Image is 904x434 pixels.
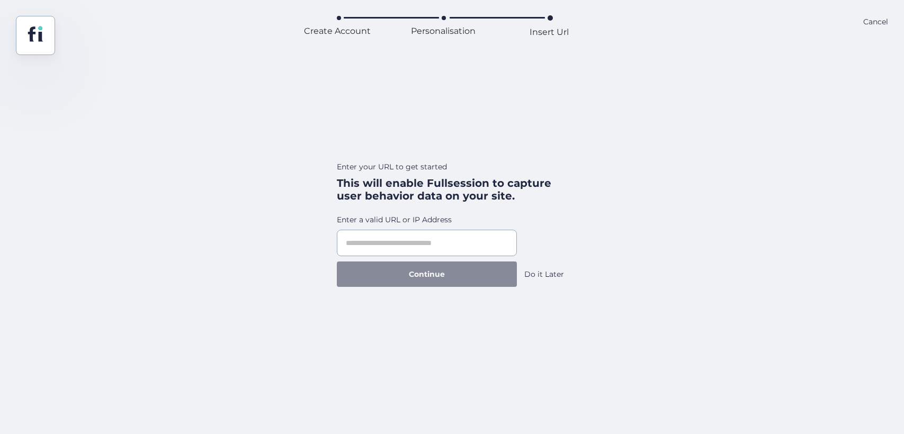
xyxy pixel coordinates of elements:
[337,214,517,225] div: Enter a valid URL or IP Address
[530,25,569,39] div: Insert Url
[337,261,517,287] button: Continue
[863,16,888,55] div: Cancel
[337,161,567,173] div: Enter your URL to get started
[524,268,564,280] div: Do it Later
[411,24,476,38] div: Personalisation
[304,24,371,38] div: Create Account
[337,177,567,202] div: This will enable Fullsession to capture user behavior data on your site.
